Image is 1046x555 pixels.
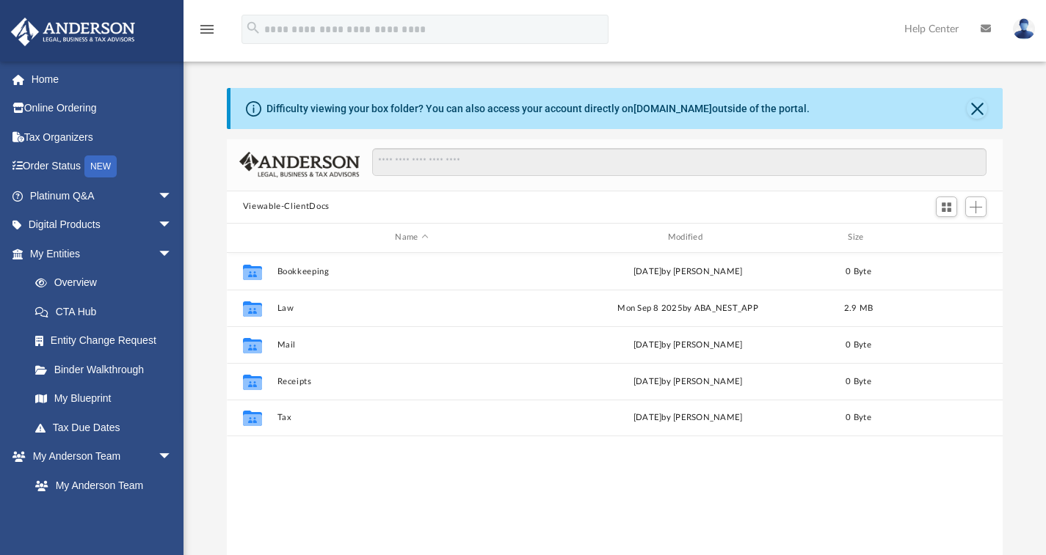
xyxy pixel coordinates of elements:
div: id [233,231,270,244]
a: Tax Organizers [10,122,195,152]
button: Switch to Grid View [936,196,958,217]
span: arrow_drop_down [158,442,187,472]
a: My Entitiesarrow_drop_down [10,239,195,268]
div: Size [829,231,887,244]
a: Anderson System [21,500,187,529]
button: Mail [277,339,546,349]
span: arrow_drop_down [158,239,187,269]
div: [DATE] by [PERSON_NAME] [553,265,822,278]
button: Viewable-ClientDocs [243,200,330,213]
div: NEW [84,155,117,177]
a: CTA Hub [21,297,195,326]
img: Anderson Advisors Platinum Portal [7,18,139,46]
a: My Anderson Team [21,471,180,500]
i: menu [198,21,216,38]
a: Order StatusNEW [10,152,195,182]
a: Overview [21,268,195,298]
span: 0 Byte [846,414,871,422]
a: My Anderson Teamarrow_drop_down [10,442,187,471]
a: menu [198,28,216,38]
a: [DOMAIN_NAME] [633,103,712,114]
a: Digital Productsarrow_drop_down [10,210,195,240]
span: arrow_drop_down [158,181,187,211]
span: 0 Byte [846,340,871,348]
img: User Pic [1013,18,1035,40]
div: Modified [553,231,823,244]
div: [DATE] by [PERSON_NAME] [553,411,822,424]
span: 0 Byte [846,377,871,385]
a: Platinum Q&Aarrow_drop_down [10,181,195,210]
div: id [894,231,997,244]
a: Tax Due Dates [21,413,195,442]
div: [DATE] by [PERSON_NAME] [553,375,822,388]
div: [DATE] by [PERSON_NAME] [553,338,822,351]
button: Receipts [277,376,546,386]
a: Binder Walkthrough [21,355,195,384]
a: My Blueprint [21,384,187,414]
button: Bookkeeping [277,266,546,276]
span: arrow_drop_down [158,210,187,240]
i: search [245,20,261,36]
span: 0 Byte [846,267,871,275]
a: Online Ordering [10,94,195,123]
div: Difficulty viewing your box folder? You can also access your account directly on outside of the p... [266,101,810,117]
button: Close [967,98,987,119]
div: Name [276,231,546,244]
a: Home [10,65,195,94]
button: Tax [277,413,546,422]
button: Add [965,196,987,217]
a: Entity Change Request [21,326,195,356]
input: Search files and folders [372,148,987,176]
span: 2.9 MB [843,304,873,312]
button: Law [277,303,546,312]
div: Mon Sep 8 2025 by ABA_NEST_APP [553,301,822,315]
